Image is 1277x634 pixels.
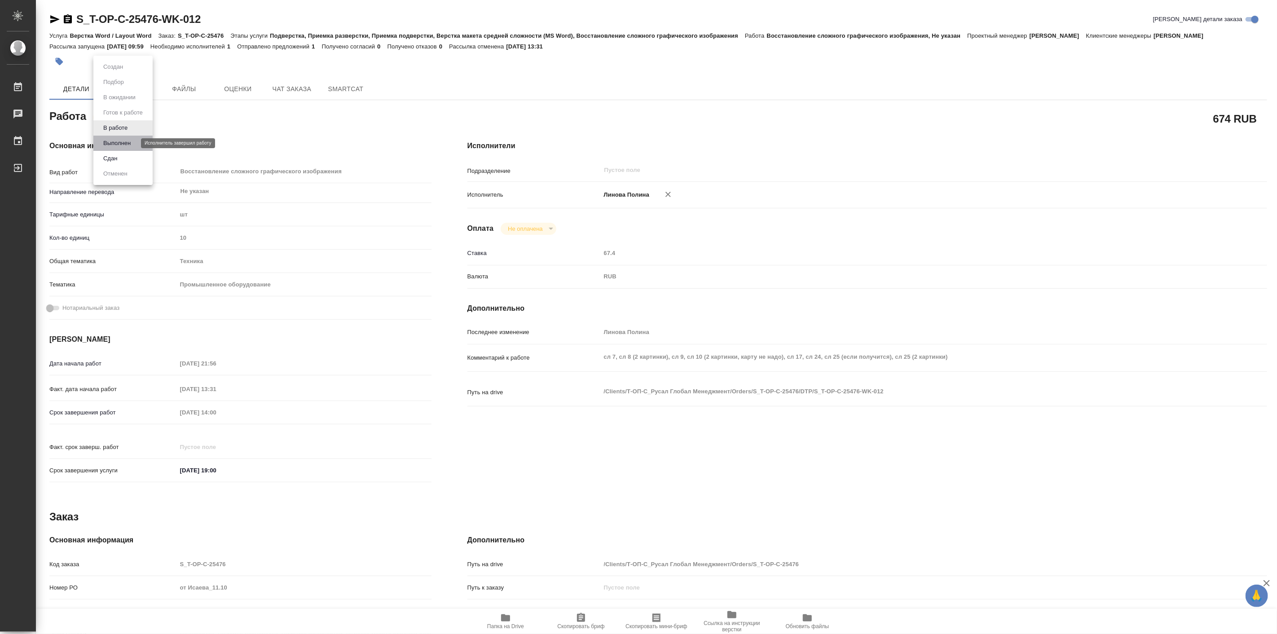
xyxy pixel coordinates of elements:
button: Создан [101,62,126,72]
button: Отменен [101,169,130,179]
button: В ожидании [101,92,138,102]
button: Подбор [101,77,127,87]
button: Готов к работе [101,108,145,118]
button: Выполнен [101,138,133,148]
button: Сдан [101,154,120,163]
button: В работе [101,123,130,133]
